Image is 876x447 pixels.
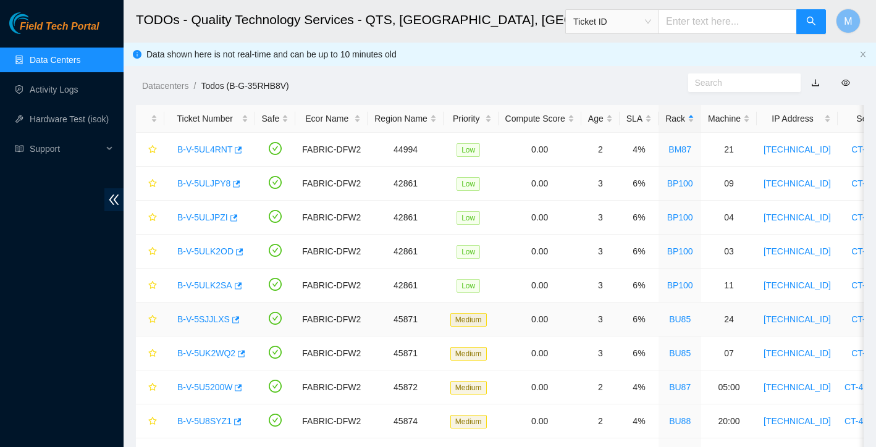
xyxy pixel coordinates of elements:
[148,247,157,257] span: star
[295,404,368,438] td: FABRIC-DFW2
[620,167,659,201] td: 6%
[148,417,157,427] span: star
[581,269,620,303] td: 3
[269,210,282,223] span: check-circle
[581,370,620,404] td: 2
[457,177,480,191] span: Low
[669,314,691,324] a: BU85
[368,370,444,404] td: 45872
[499,167,581,201] td: 0.00
[701,303,757,336] td: 24
[295,167,368,201] td: FABRIC-DFW2
[143,275,158,295] button: star
[177,246,234,256] a: B-V-5ULK2OD
[269,346,282,359] span: check-circle
[811,78,820,88] a: download
[701,201,757,235] td: 04
[499,201,581,235] td: 0.00
[764,178,831,188] a: [TECHNICAL_ID]
[669,382,691,392] a: BU87
[269,176,282,189] span: check-circle
[764,212,831,222] a: [TECHNICAL_ID]
[177,144,232,154] a: B-V-5UL4RNT
[148,179,157,189] span: star
[143,309,158,329] button: star
[269,142,282,155] span: check-circle
[796,9,826,34] button: search
[701,336,757,370] td: 07
[802,73,829,93] button: download
[457,211,480,225] span: Low
[669,416,691,426] a: BU88
[368,133,444,167] td: 44994
[764,246,831,256] a: [TECHNICAL_ID]
[143,343,158,363] button: star
[450,313,487,327] span: Medium
[143,173,158,193] button: star
[457,245,480,259] span: Low
[143,241,158,261] button: star
[620,235,659,269] td: 6%
[457,143,480,157] span: Low
[148,281,157,291] span: star
[669,348,691,358] a: BU85
[499,235,581,269] td: 0.00
[177,348,235,358] a: B-V-5UK2WQ2
[573,12,651,31] span: Ticket ID
[581,404,620,438] td: 2
[177,416,232,426] a: B-V-5U8SYZ1
[368,404,444,438] td: 45874
[295,201,368,235] td: FABRIC-DFW2
[859,51,867,59] button: close
[143,207,158,227] button: star
[859,51,867,58] span: close
[143,377,158,397] button: star
[701,404,757,438] td: 20:00
[620,303,659,336] td: 6%
[148,315,157,325] span: star
[450,347,487,361] span: Medium
[581,336,620,370] td: 3
[620,336,659,370] td: 6%
[667,280,693,290] a: BP100
[620,201,659,235] td: 6%
[499,370,581,404] td: 0.00
[15,144,23,153] span: read
[701,370,757,404] td: 05:00
[143,140,158,159] button: star
[9,22,99,38] a: Akamai TechnologiesField Tech Portal
[581,201,620,235] td: 3
[177,178,230,188] a: B-V-5ULJPY8
[695,76,785,90] input: Search
[764,144,831,154] a: [TECHNICAL_ID]
[450,415,487,428] span: Medium
[620,370,659,404] td: 4%
[295,235,368,269] td: FABRIC-DFW2
[806,16,816,28] span: search
[499,269,581,303] td: 0.00
[499,404,581,438] td: 0.00
[667,212,693,222] a: BP100
[581,167,620,201] td: 3
[368,201,444,235] td: 42861
[177,212,228,222] a: B-V-5ULJPZI
[764,348,831,358] a: [TECHNICAL_ID]
[177,382,232,392] a: B-V-5U5200W
[499,303,581,336] td: 0.00
[620,404,659,438] td: 4%
[269,278,282,291] span: check-circle
[667,246,693,256] a: BP100
[841,78,850,87] span: eye
[701,167,757,201] td: 09
[764,280,831,290] a: [TECHNICAL_ID]
[30,114,109,124] a: Hardware Test (isok)
[30,136,103,161] span: Support
[193,81,196,91] span: /
[450,381,487,395] span: Medium
[269,312,282,325] span: check-circle
[148,145,157,155] span: star
[20,21,99,33] span: Field Tech Portal
[659,9,797,34] input: Enter text here...
[201,81,288,91] a: Todos (B-G-35RHB8V)
[295,370,368,404] td: FABRIC-DFW2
